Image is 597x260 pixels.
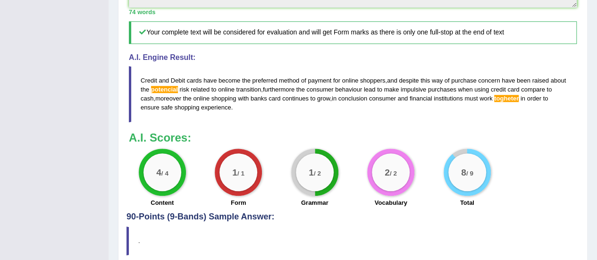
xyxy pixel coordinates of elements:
[301,198,328,207] label: Grammar
[364,86,376,93] span: lead
[375,198,407,207] label: Vocabulary
[420,77,430,84] span: this
[460,198,474,207] label: Total
[155,95,181,102] span: moreover
[263,86,294,93] span: furthermore
[464,95,478,102] span: must
[191,86,210,93] span: related
[461,167,466,177] big: 8
[317,95,330,102] span: grow
[410,95,432,102] span: financial
[156,167,161,177] big: 4
[141,104,160,111] span: ensure
[187,77,202,84] span: cards
[401,86,426,93] span: impulsive
[333,77,340,84] span: for
[231,198,246,207] label: Form
[141,95,153,102] span: cash
[161,169,168,176] small: / 4
[547,86,552,93] span: to
[434,95,462,102] span: institutions
[301,77,306,84] span: of
[129,53,577,62] h4: A.I. Engine Result:
[242,77,251,84] span: the
[237,169,244,176] small: / 1
[151,198,174,207] label: Content
[151,86,178,93] span: Possible spelling mistake found. (did you mean: potential)
[129,131,191,144] b: A.I. Scores:
[171,77,185,84] span: Debit
[342,77,359,84] span: online
[282,95,309,102] span: continues
[129,8,577,17] div: 74 words
[193,95,210,102] span: online
[543,95,548,102] span: to
[387,77,397,84] span: and
[474,86,489,93] span: using
[521,95,525,102] span: in
[527,95,541,102] span: order
[550,77,566,84] span: about
[313,169,320,176] small: / 2
[451,77,476,84] span: purchase
[201,104,231,111] span: experience
[211,86,217,93] span: to
[445,77,450,84] span: of
[129,21,577,43] h5: Your complete text will be considered for evaluation and will get Form marks as there is only one...
[517,77,530,84] span: been
[159,77,169,84] span: and
[432,77,443,84] span: way
[175,104,200,111] span: shopping
[478,77,500,84] span: concern
[390,169,397,176] small: / 2
[458,86,472,93] span: when
[399,77,419,84] span: despite
[507,86,519,93] span: card
[308,77,331,84] span: payment
[466,169,473,176] small: / 9
[360,77,385,84] span: shoppers
[369,95,396,102] span: consumer
[141,86,149,93] span: the
[129,66,577,122] blockquote: , , , , .
[126,226,579,255] blockquote: .
[332,95,336,102] span: in
[279,77,299,84] span: method
[338,95,367,102] span: conclusion
[384,86,399,93] span: make
[238,95,249,102] span: with
[218,86,235,93] span: online
[251,95,267,102] span: banks
[310,95,315,102] span: to
[521,86,545,93] span: compare
[377,86,382,93] span: to
[428,86,456,93] span: purchases
[532,77,548,84] span: raised
[397,95,408,102] span: and
[502,77,515,84] span: have
[306,86,333,93] span: consumer
[385,167,390,177] big: 2
[309,167,314,177] big: 1
[141,77,157,84] span: Credit
[335,86,362,93] span: behaviour
[494,95,519,102] span: Possible spelling mistake found. (did you mean: together)
[232,167,237,177] big: 1
[219,77,240,84] span: become
[491,86,506,93] span: credit
[236,86,261,93] span: transition
[183,95,192,102] span: the
[179,86,189,93] span: risk
[252,77,277,84] span: preferred
[211,95,236,102] span: shopping
[161,104,173,111] span: safe
[296,86,305,93] span: the
[203,77,217,84] span: have
[269,95,280,102] span: card
[479,95,492,102] span: work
